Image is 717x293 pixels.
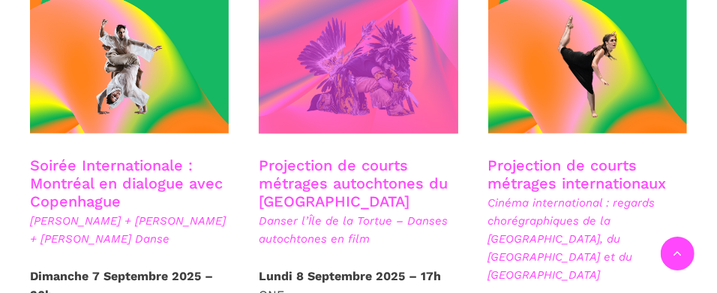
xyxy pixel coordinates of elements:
[30,156,223,210] a: Soirée Internationale : Montréal en dialogue avec Copenhague
[259,156,457,210] h3: Projection de courts métrages autochtones du [GEOGRAPHIC_DATA]
[30,212,229,248] span: [PERSON_NAME] + [PERSON_NAME] + [PERSON_NAME] Danse
[259,269,441,283] strong: Lundi 8 Septembre 2025 – 17h
[259,212,457,248] span: Danser l’Île de la Tortue – Danses autochtones en film
[488,194,687,284] span: Cinéma international : regards chorégraphiques de la [GEOGRAPHIC_DATA], du [GEOGRAPHIC_DATA] et d...
[488,156,687,194] h3: Projection de courts métrages internationaux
